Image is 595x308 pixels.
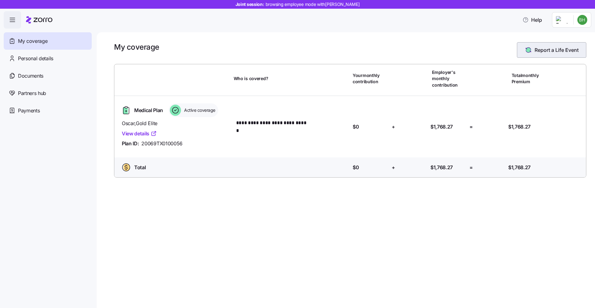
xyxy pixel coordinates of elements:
[469,123,473,131] span: =
[234,75,268,82] span: Who is covered?
[266,1,360,7] span: browsing employee mode with [PERSON_NAME]
[18,37,47,45] span: My coverage
[141,140,183,147] span: 20069TX0100056
[18,107,40,115] span: Payments
[508,164,531,171] span: $1,768.27
[4,32,92,50] a: My coverage
[134,106,163,114] span: Medical Plan
[18,72,43,80] span: Documents
[353,123,359,131] span: $0
[469,164,473,171] span: =
[353,72,387,85] span: Your monthly contribution
[4,102,92,119] a: Payments
[122,120,229,127] span: Oscar , Gold Elite
[517,42,586,58] button: Report a Life Event
[134,164,146,171] span: Total
[4,84,92,102] a: Partners hub
[114,42,159,52] h1: My coverage
[18,55,53,62] span: Personal details
[392,123,395,131] span: +
[4,67,92,84] a: Documents
[182,107,215,113] span: Active coverage
[508,123,531,131] span: $1,768.27
[4,50,92,67] a: Personal details
[432,69,467,88] span: Employer's monthly contribution
[522,16,542,24] span: Help
[577,15,587,25] img: d1086b868f99461dda8dae12678995cf
[392,164,395,171] span: +
[535,46,579,54] span: Report a Life Event
[430,123,453,131] span: $1,768.27
[353,164,359,171] span: $0
[556,16,568,24] img: Employer logo
[122,130,157,138] a: View details
[236,1,360,7] span: Joint session:
[512,72,546,85] span: Total monthly Premium
[18,89,46,97] span: Partners hub
[430,164,453,171] span: $1,768.27
[518,14,547,26] button: Help
[122,140,139,147] span: Plan ID:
